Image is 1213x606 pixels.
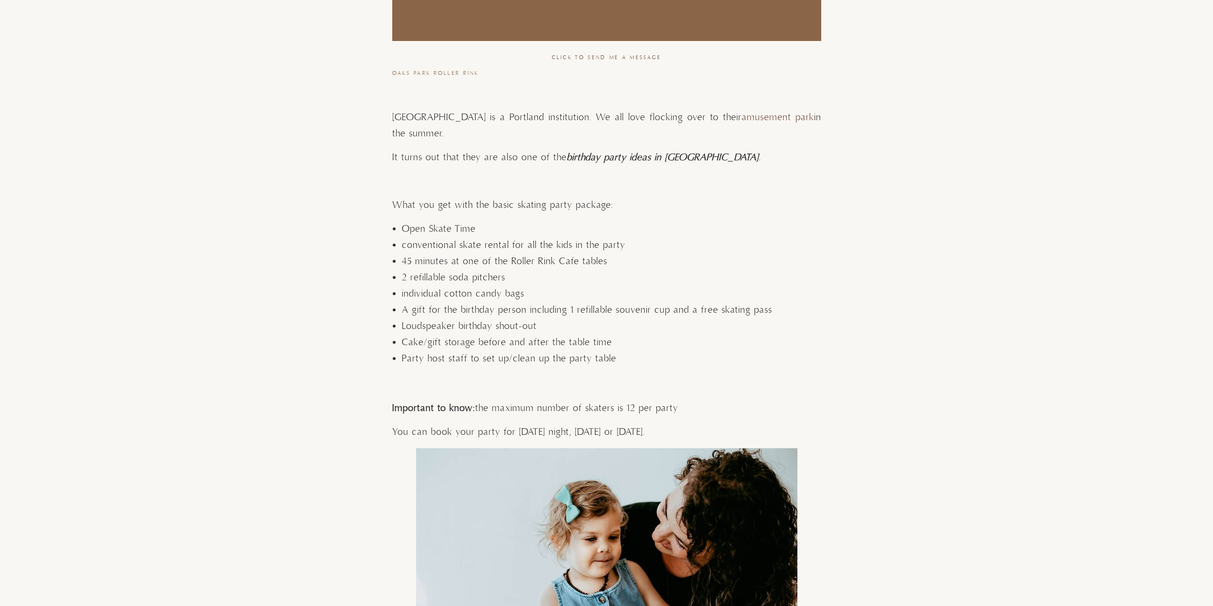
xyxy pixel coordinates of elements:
[402,337,612,349] span: Cake/gift storage before and after the table time
[402,256,607,267] span: 45 minutes at one of the Roller Rink Cafe tables
[392,152,761,164] span: It turns out that they are also one of the .
[392,402,678,414] span: the maximum number of skaters is 12 per party
[392,402,475,414] strong: Important to know:
[552,54,662,61] a: CLICK TO SEND ME A MESSAGE
[392,426,645,438] span: You can book your party for [DATE] night, [DATE] or [DATE].
[402,272,505,284] span: 2 refillable soda pitchers
[402,353,616,365] span: Party host staff to set up/clean up the party table
[402,304,772,316] span: A gift for the birthday person including 1 refillable souvenir cup and a free skating pass
[402,239,625,251] span: conventional skate rental for all the kids in the party
[392,70,479,77] span: Oaks Park Roller Rink
[402,223,476,235] span: Open Skate Time
[392,199,613,211] span: What you get with the basic skating party package:
[567,152,759,164] strong: birthday party ideas in [GEOGRAPHIC_DATA]
[742,112,814,123] a: amusement park
[392,112,821,140] span: [GEOGRAPHIC_DATA] is a Portland institution. We all love flocking over to their in the summer.
[402,288,524,300] span: individual cotton candy bags
[402,320,537,332] span: Loudspeaker birthday shout-out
